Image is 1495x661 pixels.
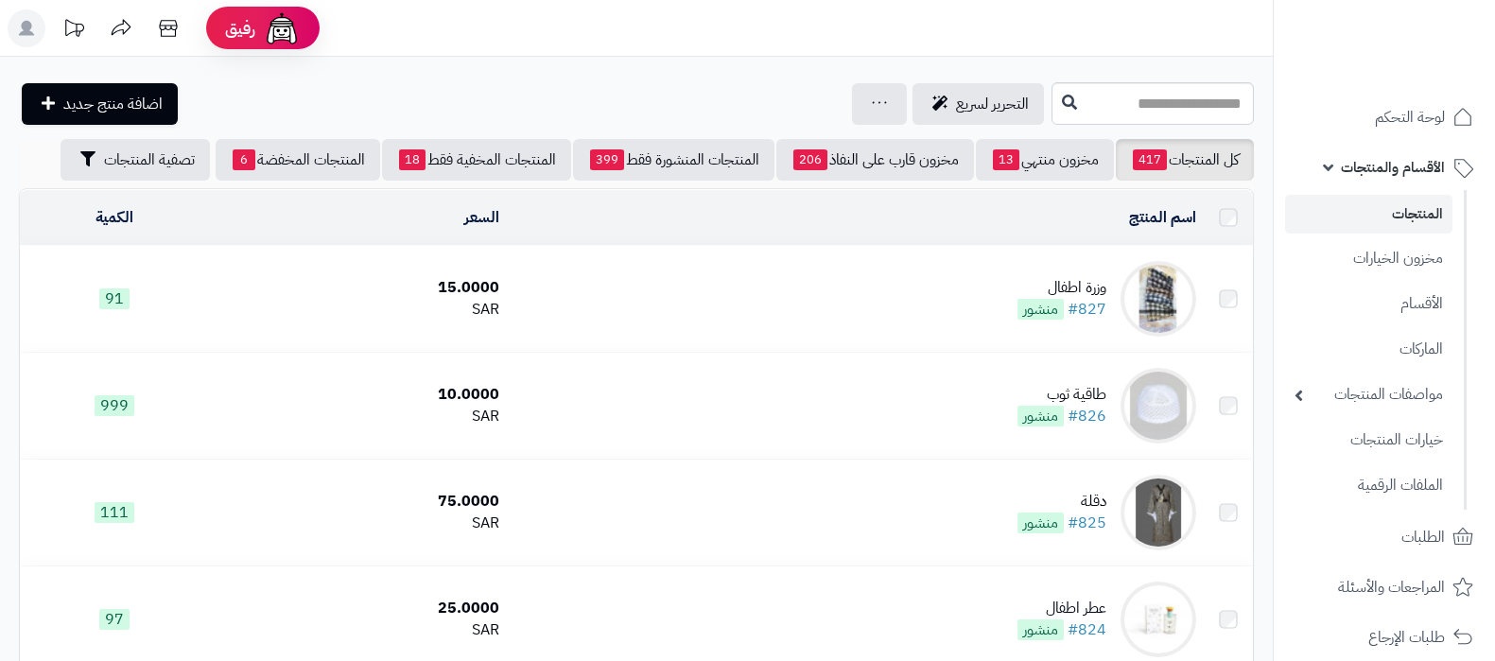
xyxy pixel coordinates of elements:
[61,139,210,181] button: تصفية المنتجات
[573,139,774,181] a: المنتجات المنشورة فقط399
[95,502,134,523] span: 111
[1068,405,1106,427] a: #826
[590,149,624,170] span: 399
[1017,406,1064,426] span: منشور
[382,139,571,181] a: المنتجات المخفية فقط18
[99,288,130,309] span: 91
[217,491,500,513] div: 75.0000
[1285,420,1452,461] a: خيارات المنتجات
[1129,206,1196,229] a: اسم المنتج
[399,149,426,170] span: 18
[464,206,499,229] a: السعر
[1341,154,1445,181] span: الأقسام والمنتجات
[216,139,380,181] a: المنتجات المخفضة6
[1285,565,1484,610] a: المراجعات والأسئلة
[1017,277,1106,299] div: وزرة اطفال
[1068,512,1106,534] a: #825
[1116,139,1254,181] a: كل المنتجات417
[913,83,1044,125] a: التحرير لسريع
[1017,619,1064,640] span: منشور
[1285,465,1452,506] a: الملفات الرقمية
[1285,238,1452,279] a: مخزون الخيارات
[1285,329,1452,370] a: الماركات
[1017,491,1106,513] div: دقلة
[99,609,130,630] span: 97
[225,17,255,40] span: رفيق
[217,406,500,427] div: SAR
[1121,261,1196,337] img: وزرة اطفال
[217,299,500,321] div: SAR
[1121,368,1196,444] img: طاقية ثوب
[1285,615,1484,660] a: طلبات الإرجاع
[1017,513,1064,533] span: منشور
[1017,299,1064,320] span: منشور
[1068,618,1106,641] a: #824
[217,384,500,406] div: 10.0000
[217,619,500,641] div: SAR
[993,149,1019,170] span: 13
[96,206,133,229] a: الكمية
[63,93,163,115] span: اضافة منتج جديد
[217,598,500,619] div: 25.0000
[22,83,178,125] a: اضافة منتج جديد
[50,9,97,52] a: تحديثات المنصة
[956,93,1029,115] span: التحرير لسريع
[793,149,827,170] span: 206
[1285,374,1452,415] a: مواصفات المنتجات
[776,139,974,181] a: مخزون قارب على النفاذ206
[1285,284,1452,324] a: الأقسام
[1121,582,1196,657] img: عطر اطفال
[95,395,134,416] span: 999
[104,148,195,171] span: تصفية المنتجات
[1375,104,1445,130] span: لوحة التحكم
[1285,95,1484,140] a: لوحة التحكم
[1017,384,1106,406] div: طاقية ثوب
[1068,298,1106,321] a: #827
[1338,574,1445,600] span: المراجعات والأسئلة
[1121,475,1196,550] img: دقلة
[217,513,500,534] div: SAR
[263,9,301,47] img: ai-face.png
[976,139,1114,181] a: مخزون منتهي13
[1133,149,1167,170] span: 417
[1368,624,1445,651] span: طلبات الإرجاع
[1017,598,1106,619] div: عطر اطفال
[1401,524,1445,550] span: الطلبات
[1285,514,1484,560] a: الطلبات
[1285,195,1452,234] a: المنتجات
[233,149,255,170] span: 6
[217,277,500,299] div: 15.0000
